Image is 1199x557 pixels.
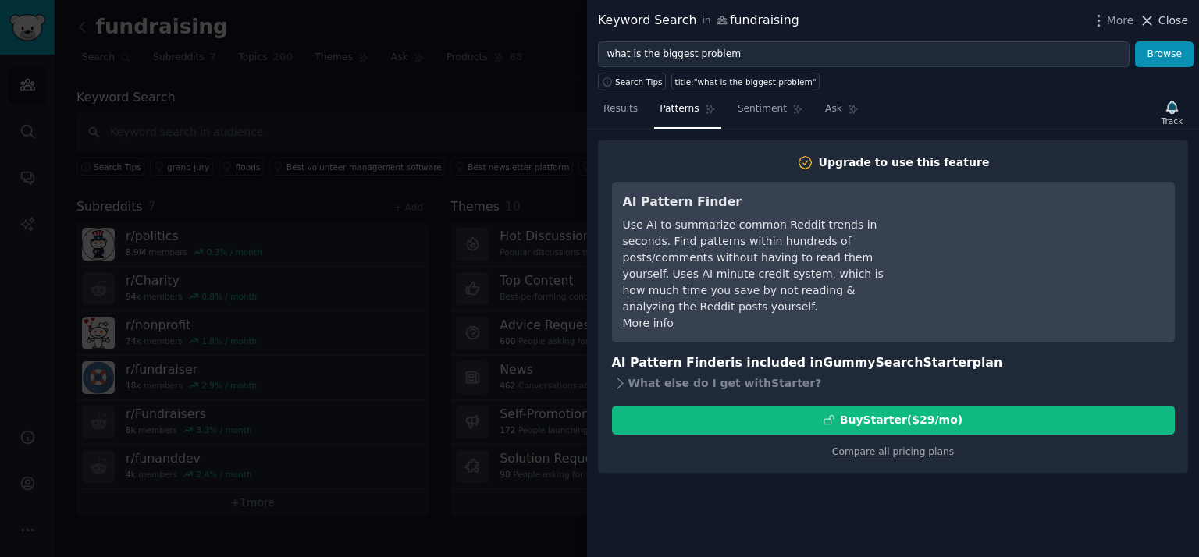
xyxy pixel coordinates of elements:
h3: AI Pattern Finder [623,193,908,212]
span: Search Tips [615,76,663,87]
a: Ask [820,97,864,129]
span: in [702,14,710,28]
span: Ask [825,102,842,116]
span: Results [603,102,638,116]
a: Patterns [654,97,720,129]
span: More [1107,12,1134,29]
div: Use AI to summarize common Reddit trends in seconds. Find patterns within hundreds of posts/comme... [623,217,908,315]
span: Sentiment [738,102,787,116]
div: Upgrade to use this feature [819,154,990,171]
iframe: YouTube video player [930,193,1164,310]
input: Try a keyword related to your business [598,41,1130,68]
span: Close [1158,12,1188,29]
div: Buy Starter ($ 29 /mo ) [840,412,962,428]
button: BuyStarter($29/mo) [612,406,1175,435]
button: Search Tips [598,73,666,90]
a: Compare all pricing plans [832,446,954,457]
div: What else do I get with Starter ? [612,373,1175,395]
span: GummySearch Starter [823,355,972,370]
a: More info [623,317,674,329]
button: Close [1139,12,1188,29]
a: Sentiment [732,97,809,129]
div: Track [1162,115,1183,126]
h3: AI Pattern Finder is included in plan [612,353,1175,373]
div: title:"what is the biggest problem" [675,76,817,87]
button: More [1090,12,1134,29]
button: Track [1156,96,1188,129]
button: Browse [1135,41,1194,68]
div: Keyword Search fundraising [598,11,799,30]
a: Results [598,97,643,129]
span: Patterns [660,102,699,116]
a: title:"what is the biggest problem" [671,73,820,90]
